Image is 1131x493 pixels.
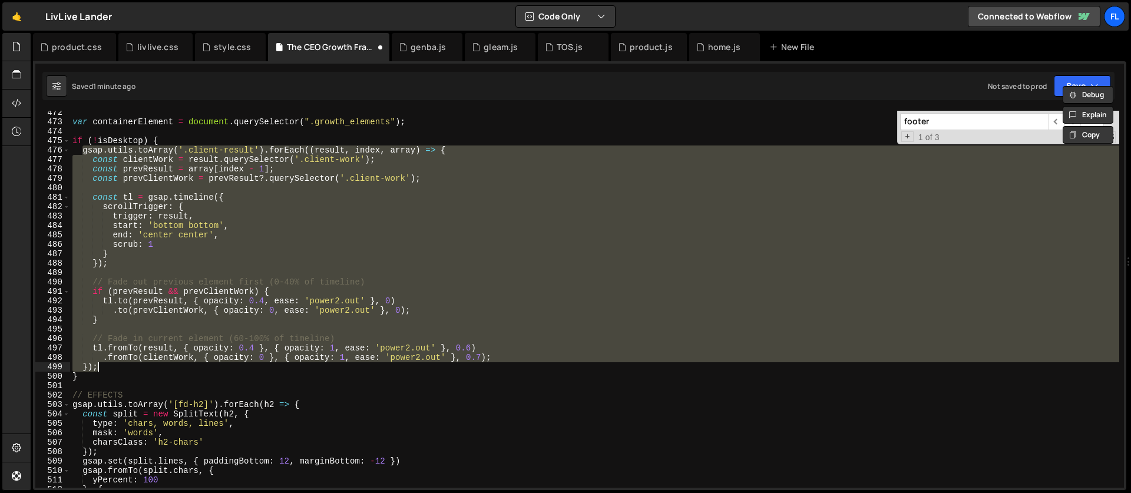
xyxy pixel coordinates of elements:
[35,315,70,325] div: 494
[516,6,615,27] button: Code Only
[35,145,70,155] div: 476
[35,400,70,409] div: 503
[52,41,102,53] div: product.css
[35,325,70,334] div: 495
[35,447,70,456] div: 508
[769,41,819,53] div: New File
[35,456,70,466] div: 509
[35,475,70,485] div: 511
[35,221,70,230] div: 484
[35,117,70,127] div: 473
[35,174,70,183] div: 479
[2,2,31,31] a: 🤙
[35,466,70,475] div: 510
[137,41,178,53] div: livlive.css
[45,9,112,24] div: LivLive Lander
[35,136,70,145] div: 475
[35,155,70,164] div: 477
[35,202,70,211] div: 482
[35,334,70,343] div: 496
[35,419,70,428] div: 505
[35,306,70,315] div: 493
[93,81,135,91] div: 1 minute ago
[1054,75,1111,97] button: Save
[35,362,70,372] div: 499
[988,81,1047,91] div: Not saved to prod
[35,211,70,221] div: 483
[35,183,70,193] div: 480
[1063,106,1113,124] button: Explain
[72,81,135,91] div: Saved
[1063,86,1113,104] button: Debug
[1063,126,1113,144] button: Copy
[900,113,1048,130] input: Search for
[35,127,70,136] div: 474
[35,164,70,174] div: 478
[35,391,70,400] div: 502
[35,381,70,391] div: 501
[35,268,70,277] div: 489
[35,240,70,249] div: 486
[1048,113,1064,130] span: ​
[1104,6,1125,27] a: Fl
[35,372,70,381] div: 500
[214,41,251,53] div: style.css
[35,428,70,438] div: 506
[35,287,70,296] div: 491
[35,193,70,202] div: 481
[968,6,1100,27] a: Connected to Webflow
[35,343,70,353] div: 497
[287,41,375,53] div: The CEO Growth Framework.js
[630,41,673,53] div: product.js
[901,131,914,142] span: Toggle Replace mode
[411,41,446,53] div: genba.js
[708,41,740,53] div: home.js
[35,230,70,240] div: 485
[557,41,583,53] div: TOS.js
[35,249,70,259] div: 487
[35,259,70,268] div: 488
[914,133,944,142] span: 1 of 3
[484,41,518,53] div: gleam.js
[35,409,70,419] div: 504
[35,353,70,362] div: 498
[35,108,70,117] div: 472
[35,296,70,306] div: 492
[35,277,70,287] div: 490
[35,438,70,447] div: 507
